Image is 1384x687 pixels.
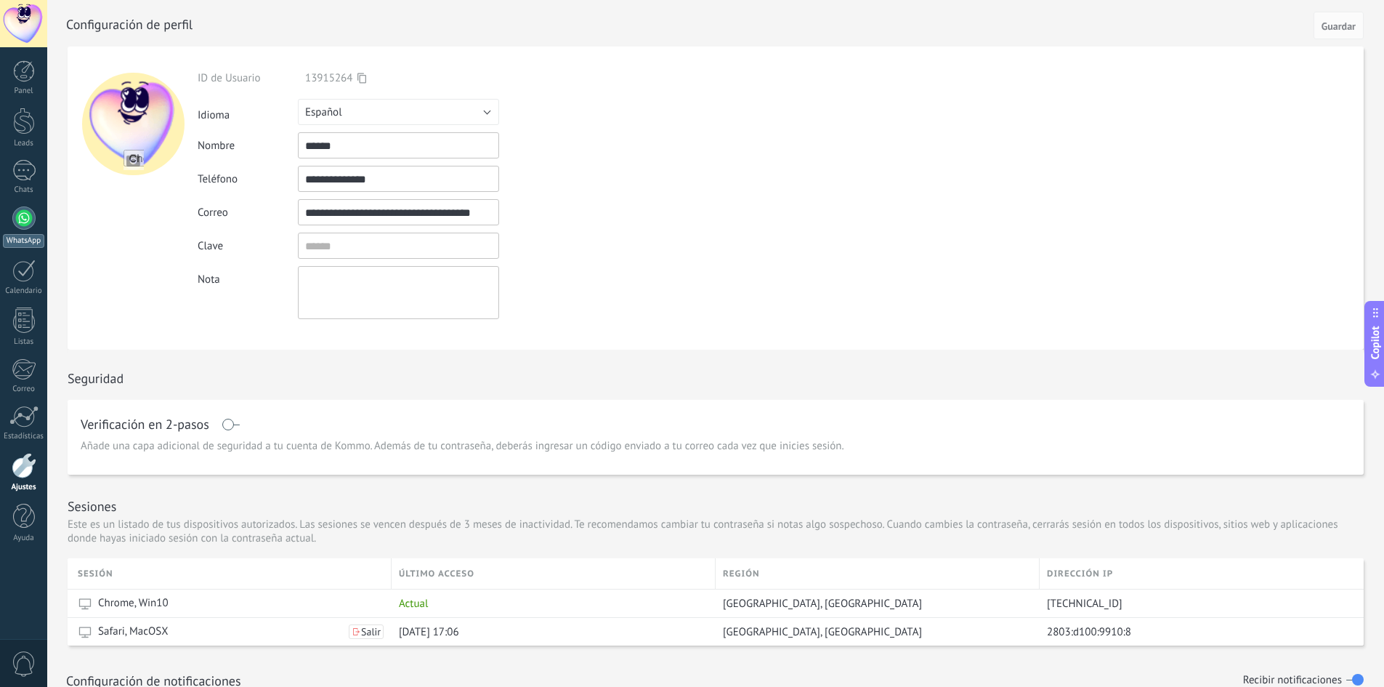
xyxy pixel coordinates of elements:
div: Leads [3,139,45,148]
span: Guardar [1322,21,1356,31]
h1: Recibir notificaciones [1243,675,1342,687]
span: 13915264 [305,71,352,85]
div: Calendario [3,286,45,296]
div: Teléfono [198,172,298,186]
div: Panel [3,87,45,96]
span: [DATE] 17:06 [399,625,459,639]
p: Este es un listado de tus dispositivos autorizados. Las sesiones se vencen después de 3 meses de ... [68,518,1364,545]
button: Español [298,99,499,125]
span: Safari, MacOSX [98,624,169,639]
h1: Seguridad [68,370,124,387]
div: WhatsApp [3,234,44,248]
div: Sesión [78,558,391,589]
span: Copilot [1368,326,1383,359]
div: Chats [3,185,45,195]
div: Correo [3,385,45,394]
span: [GEOGRAPHIC_DATA], [GEOGRAPHIC_DATA] [723,597,922,611]
button: Guardar [1314,12,1364,39]
div: Nota [198,266,298,286]
span: Salir [361,627,381,637]
div: Guatemala City, Guatemala [716,618,1032,646]
span: Actual [399,597,428,611]
div: Dirección IP [1040,558,1364,589]
div: Listas [3,337,45,347]
span: 2803:d100:9910:8 [1047,625,1131,639]
div: ID de Usuario [198,71,298,85]
div: Ayuda [3,534,45,543]
span: Español [305,105,342,119]
div: Ajustes [3,483,45,492]
div: Región [716,558,1039,589]
div: 95.173.216.111 [1040,590,1353,617]
span: Chrome, Win10 [98,596,169,611]
div: Dallas, United States [716,590,1032,617]
h1: Verificación en 2-pasos [81,419,209,430]
span: [GEOGRAPHIC_DATA], [GEOGRAPHIC_DATA] [723,625,922,639]
h1: Sesiones [68,498,116,515]
div: Nombre [198,139,298,153]
div: Clave [198,239,298,253]
span: [TECHNICAL_ID] [1047,597,1122,611]
span: Añade una capa adicional de seguridad a tu cuenta de Kommo. Además de tu contraseña, deberás ingr... [81,439,844,454]
div: último acceso [392,558,715,589]
div: Idioma [198,103,298,122]
div: Correo [198,206,298,220]
div: 2803:d100:9910:8 [1040,618,1353,646]
div: Estadísticas [3,432,45,441]
button: Salir [349,624,384,639]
